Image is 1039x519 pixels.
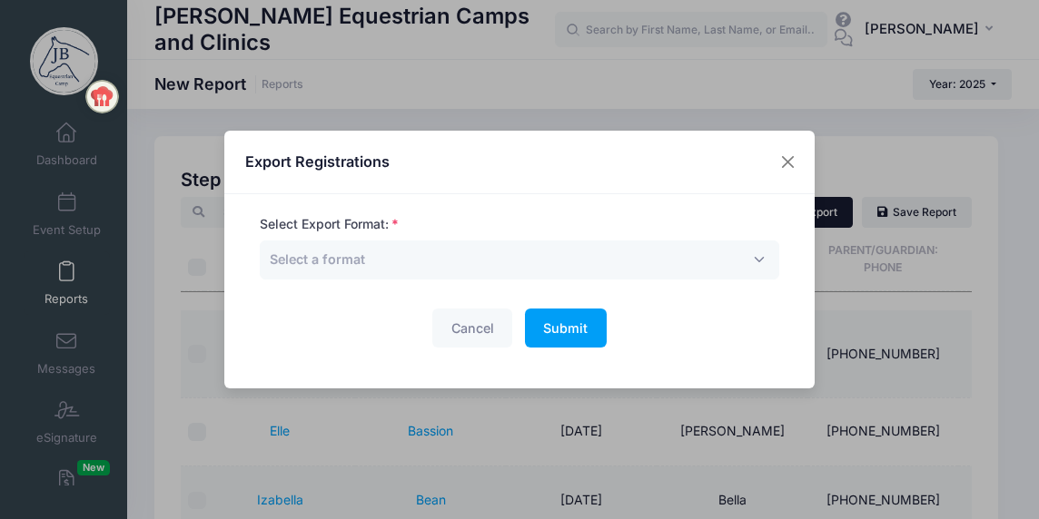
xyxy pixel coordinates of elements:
[772,146,805,179] button: Close
[260,215,399,234] label: Select Export Format:
[245,151,390,172] h4: Export Registrations
[270,251,365,267] span: Select a format
[270,250,365,269] span: Select a format
[543,320,588,336] span: Submit
[525,308,607,348] button: Submit
[432,308,512,348] button: Cancel
[260,240,779,279] span: Select a format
